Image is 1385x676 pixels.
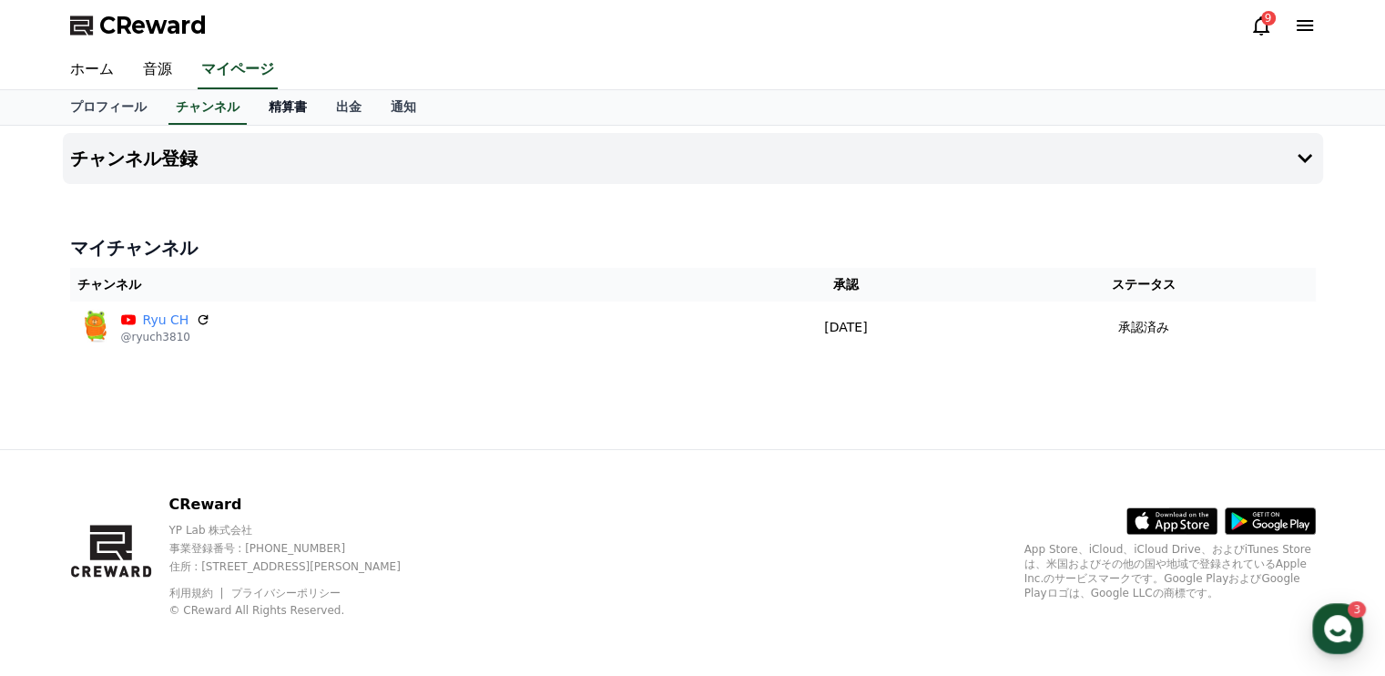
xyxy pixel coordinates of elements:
a: CReward [70,11,207,40]
a: 3Messages [120,525,235,570]
p: CReward [168,494,432,516]
a: 精算書 [254,90,321,125]
a: Settings [235,525,350,570]
a: 出金 [321,90,376,125]
th: ステータス [973,268,1316,302]
p: [DATE] [727,318,965,337]
span: Home [46,552,78,567]
a: Home [5,525,120,570]
div: 9 [1261,11,1276,26]
a: プロフィール [56,90,161,125]
a: 音源 [128,51,187,89]
a: 利用規約 [168,587,226,599]
a: 通知 [376,90,431,125]
a: ホーム [56,51,128,89]
p: App Store、iCloud、iCloud Drive、およびiTunes Storeは、米国およびその他の国や地域で登録されているApple Inc.のサービスマークです。Google P... [1024,542,1316,600]
p: © CReward All Rights Reserved. [168,603,432,618]
h4: マイチャンネル [70,235,1316,261]
p: YP Lab 株式会社 [168,523,432,538]
p: 事業登録番号 : [PHONE_NUMBER] [168,541,432,556]
a: マイページ [198,51,278,89]
span: Messages [151,553,205,568]
img: Ryu CH [77,309,114,345]
h4: チャンネル登録 [70,149,198,169]
a: チャンネル [168,90,247,125]
span: 3 [185,524,191,538]
p: 承認済み [1118,318,1169,337]
button: チャンネル登録 [63,133,1323,184]
a: プライバシーポリシー [231,587,341,599]
p: @ryuch3810 [121,330,211,344]
th: チャンネル [70,268,720,302]
a: Ryu CH [143,311,189,330]
th: 承認 [719,268,973,302]
span: CReward [99,11,207,40]
p: 住所 : [STREET_ADDRESS][PERSON_NAME] [168,559,432,574]
a: 9 [1250,15,1272,36]
span: Settings [270,552,314,567]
